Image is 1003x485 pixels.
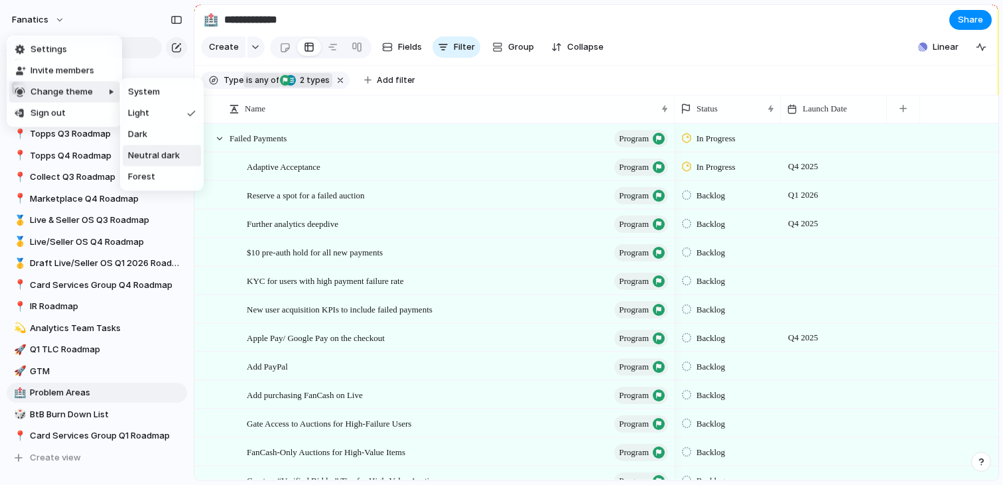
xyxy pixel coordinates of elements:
span: Settings [31,43,67,56]
span: Dark [128,128,147,141]
span: Forest [128,171,155,184]
span: Sign out [31,107,66,120]
span: Light [128,107,149,120]
span: Neutral dark [128,149,180,163]
span: Change theme [31,86,93,99]
span: Invite members [31,64,94,78]
span: System [128,86,160,99]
